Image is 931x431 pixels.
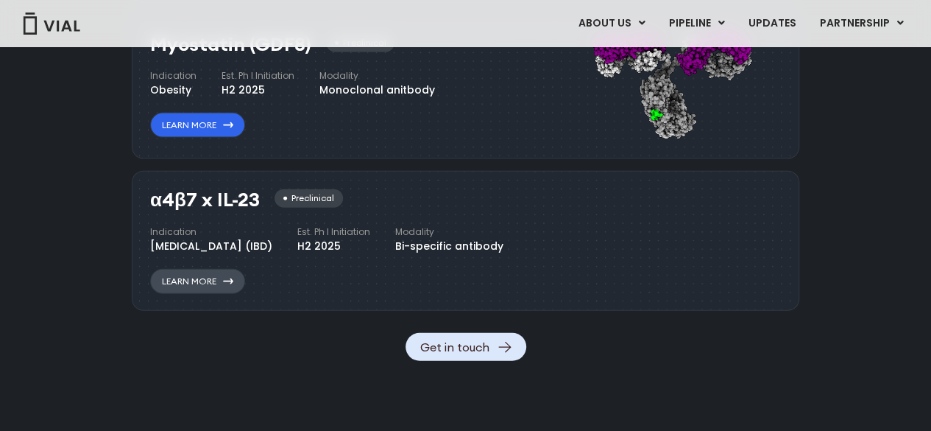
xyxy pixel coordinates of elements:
[150,189,260,211] h3: α4β7 x IL-23
[319,69,435,83] h4: Modality
[395,239,503,254] div: Bi-specific antibody
[567,11,656,36] a: ABOUT USMenu Toggle
[150,225,272,239] h4: Indication
[150,113,245,138] a: Learn More
[395,225,503,239] h4: Modality
[737,11,807,36] a: UPDATES
[150,34,311,55] h3: Myostatin (GDF8)
[406,333,526,361] a: Get in touch
[22,13,81,35] img: Vial Logo
[297,225,370,239] h4: Est. Ph I Initiation
[150,83,197,98] div: Obesity
[150,239,272,254] div: [MEDICAL_DATA] (IBD)
[222,69,294,83] h4: Est. Ph I Initiation
[319,83,435,98] div: Monoclonal anitbody
[150,269,245,294] a: Learn More
[222,83,294,98] div: H2 2025
[808,11,916,36] a: PARTNERSHIPMenu Toggle
[297,239,370,254] div: H2 2025
[657,11,736,36] a: PIPELINEMenu Toggle
[275,189,343,208] div: Preclinical
[150,69,197,83] h4: Indication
